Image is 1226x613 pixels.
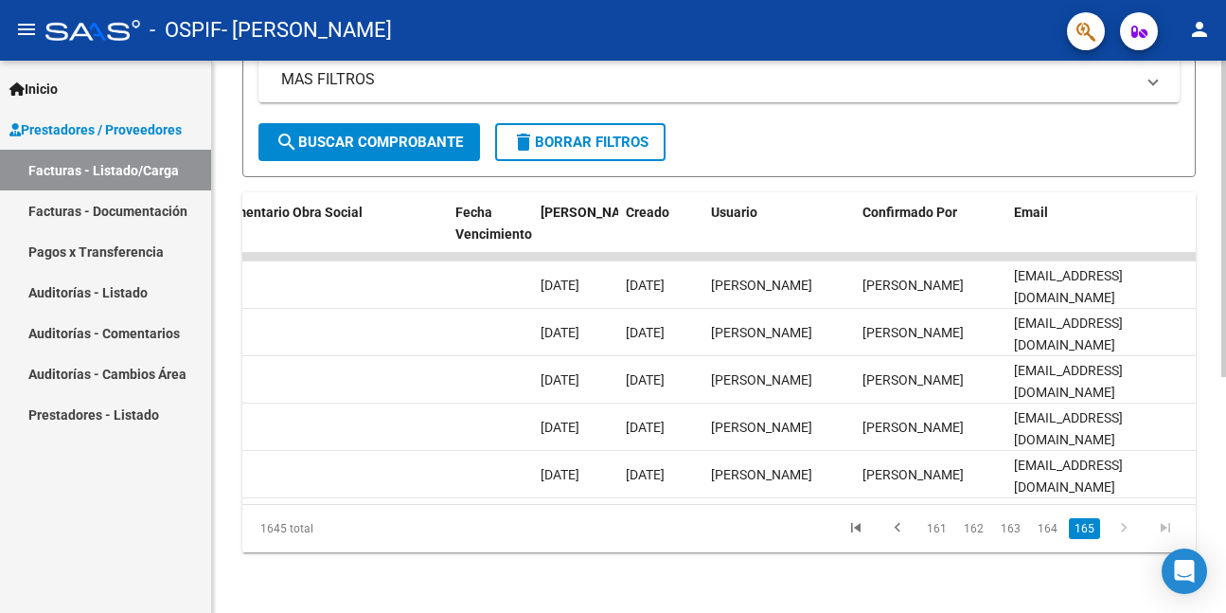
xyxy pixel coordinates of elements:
[211,192,448,276] datatable-header-cell: Comentario Obra Social
[1106,518,1142,539] a: go to next page
[1066,513,1103,545] li: page 165
[1014,316,1123,352] span: [EMAIL_ADDRESS][DOMAIN_NAME]
[541,205,643,220] span: [PERSON_NAME]
[281,69,1134,90] mat-panel-title: MAS FILTROS
[455,205,532,242] span: Fecha Vencimiento
[862,420,964,435] span: [PERSON_NAME]
[541,372,579,388] span: [DATE]
[711,372,812,388] span: [PERSON_NAME]
[1014,410,1123,447] span: [EMAIL_ADDRESS][DOMAIN_NAME]
[222,9,392,51] span: - [PERSON_NAME]
[1162,549,1207,594] div: Open Intercom Messenger
[1006,192,1196,276] datatable-header-cell: Email
[711,278,812,293] span: [PERSON_NAME]
[880,518,915,539] a: go to previous page
[1014,363,1123,400] span: [EMAIL_ADDRESS][DOMAIN_NAME]
[495,123,666,161] button: Borrar Filtros
[1147,518,1183,539] a: go to last page
[618,192,703,276] datatable-header-cell: Creado
[1029,513,1066,545] li: page 164
[541,325,579,340] span: [DATE]
[626,205,669,220] span: Creado
[448,192,533,276] datatable-header-cell: Fecha Vencimiento
[1014,205,1048,220] span: Email
[219,205,363,220] span: Comentario Obra Social
[258,57,1180,102] mat-expansion-panel-header: MAS FILTROS
[1014,268,1123,305] span: [EMAIL_ADDRESS][DOMAIN_NAME]
[626,372,665,388] span: [DATE]
[150,9,222,51] span: - OSPIF
[626,467,665,482] span: [DATE]
[862,372,964,388] span: [PERSON_NAME]
[711,205,757,220] span: Usuario
[9,79,58,99] span: Inicio
[992,513,1029,545] li: page 163
[242,505,430,552] div: 1645 total
[1188,18,1211,41] mat-icon: person
[512,131,535,153] mat-icon: delete
[918,513,955,545] li: page 161
[711,420,812,435] span: [PERSON_NAME]
[533,192,618,276] datatable-header-cell: Fecha Confimado
[1014,458,1123,495] span: [EMAIL_ADDRESS][DOMAIN_NAME]
[855,192,1006,276] datatable-header-cell: Confirmado Por
[862,467,964,482] span: [PERSON_NAME]
[711,325,812,340] span: [PERSON_NAME]
[541,278,579,293] span: [DATE]
[862,325,964,340] span: [PERSON_NAME]
[995,518,1026,539] a: 163
[838,518,874,539] a: go to first page
[275,131,298,153] mat-icon: search
[258,123,480,161] button: Buscar Comprobante
[955,513,992,545] li: page 162
[626,278,665,293] span: [DATE]
[862,205,957,220] span: Confirmado Por
[1032,518,1063,539] a: 164
[626,420,665,435] span: [DATE]
[958,518,989,539] a: 162
[512,134,649,151] span: Borrar Filtros
[275,134,463,151] span: Buscar Comprobante
[703,192,855,276] datatable-header-cell: Usuario
[862,278,964,293] span: [PERSON_NAME]
[541,420,579,435] span: [DATE]
[15,18,38,41] mat-icon: menu
[921,518,952,539] a: 161
[9,119,182,140] span: Prestadores / Proveedores
[711,467,812,482] span: [PERSON_NAME]
[626,325,665,340] span: [DATE]
[1069,518,1100,539] a: 165
[541,467,579,482] span: [DATE]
